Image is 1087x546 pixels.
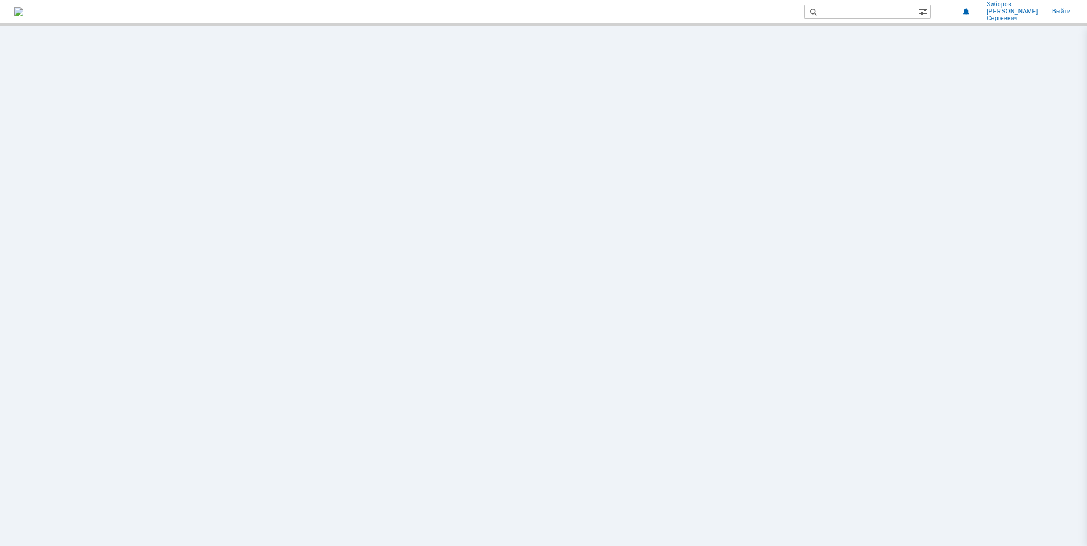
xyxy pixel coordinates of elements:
[987,15,1038,22] span: Сергеевич
[987,8,1038,15] span: [PERSON_NAME]
[919,5,930,16] span: Расширенный поиск
[14,7,23,16] img: logo
[987,1,1038,8] span: Зиборов
[14,7,23,16] a: Перейти на домашнюю страницу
